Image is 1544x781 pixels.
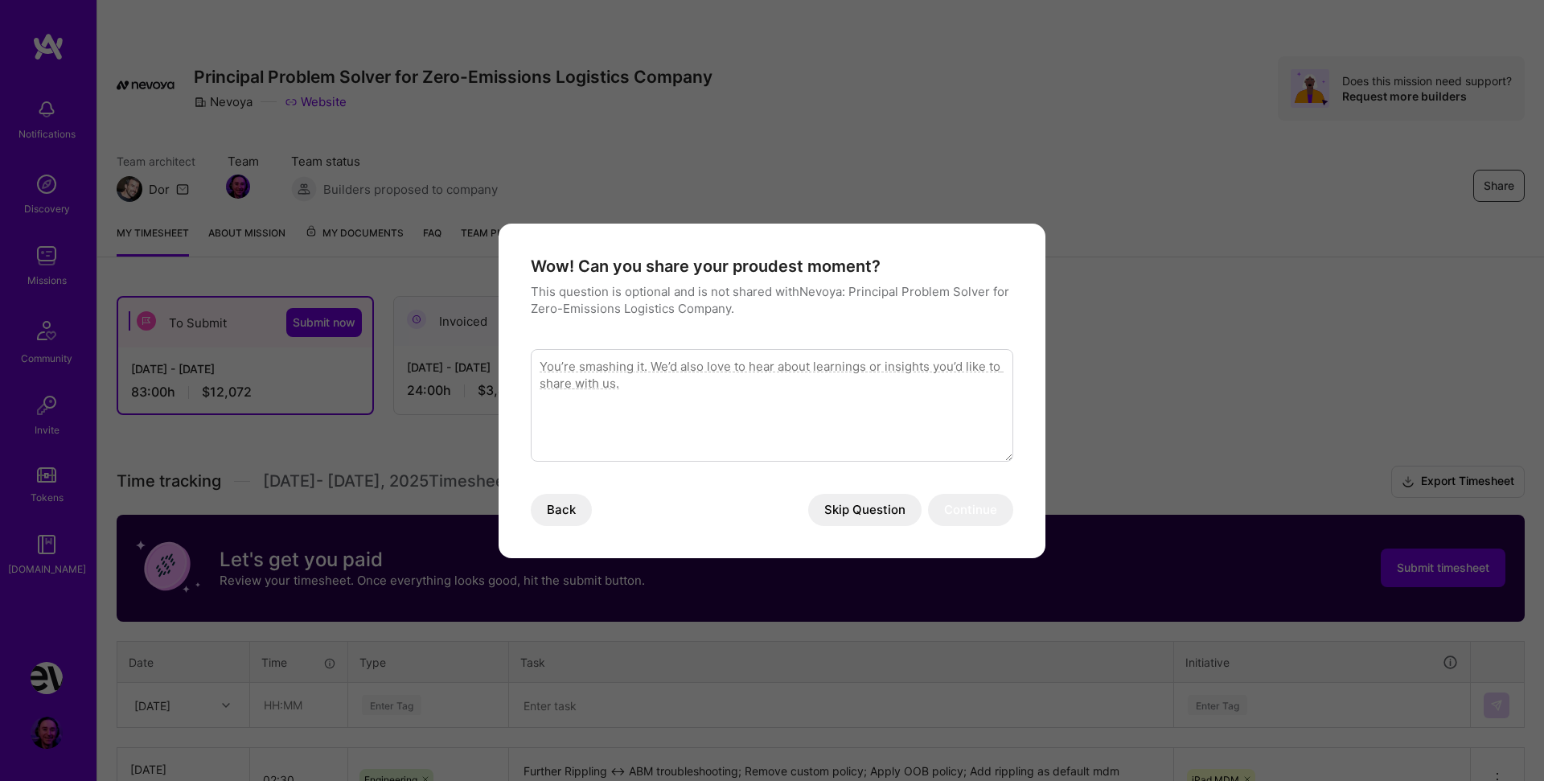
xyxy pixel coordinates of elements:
[531,494,592,526] button: Back
[531,283,1013,317] p: This question is optional and is not shared with Nevoya: Principal Problem Solver for Zero-Emissi...
[928,494,1013,526] button: Continue
[808,494,922,526] button: Skip Question
[499,224,1045,558] div: modal
[531,256,1013,277] h4: Wow! Can you share your proudest moment?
